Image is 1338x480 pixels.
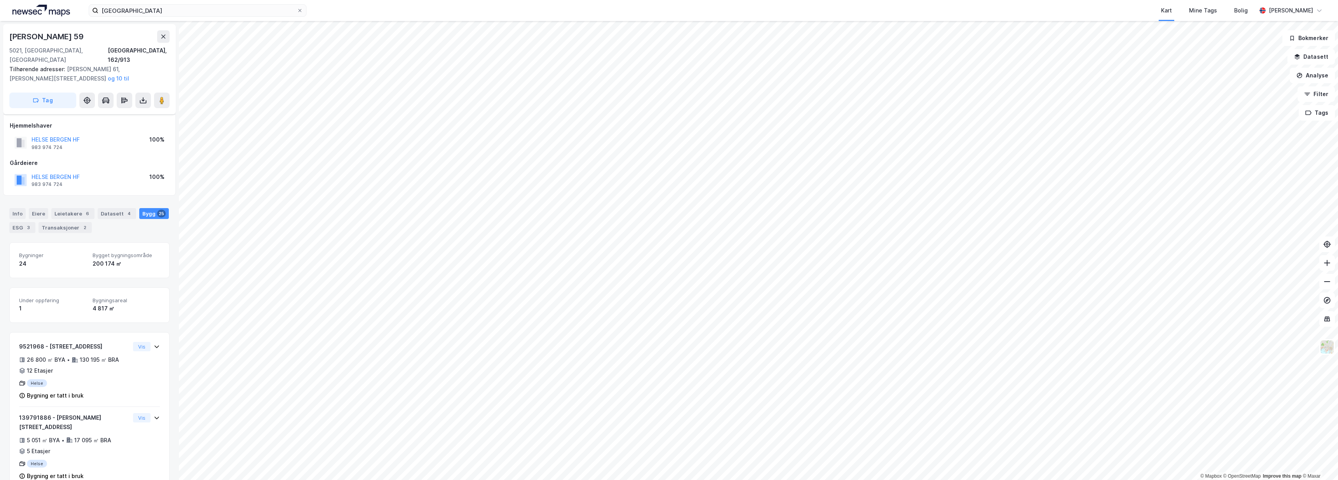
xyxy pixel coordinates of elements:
div: 25 [157,210,166,217]
div: 5 051 ㎡ BYA [27,436,60,445]
span: Tilhørende adresser: [9,66,67,72]
button: Vis [133,413,151,422]
div: Leietakere [51,208,95,219]
input: Søk på adresse, matrikkel, gårdeiere, leietakere eller personer [98,5,297,16]
div: 24 [19,259,86,268]
div: Bolig [1234,6,1248,15]
div: • [61,437,65,443]
div: [PERSON_NAME] 59 [9,30,85,43]
div: Transaksjoner [39,222,92,233]
a: Mapbox [1200,473,1222,479]
div: Bygning er tatt i bruk [27,391,84,400]
div: Hjemmelshaver [10,121,169,130]
div: [PERSON_NAME] 61, [PERSON_NAME][STREET_ADDRESS] [9,65,163,83]
button: Analyse [1290,68,1335,83]
img: logo.a4113a55bc3d86da70a041830d287a7e.svg [12,5,70,16]
div: 139791886 - [PERSON_NAME][STREET_ADDRESS] [19,413,130,432]
a: OpenStreetMap [1223,473,1261,479]
div: 983 974 724 [32,181,63,187]
button: Datasett [1287,49,1335,65]
div: 2 [81,224,89,231]
div: Mine Tags [1189,6,1217,15]
div: ESG [9,222,35,233]
button: Tags [1299,105,1335,121]
div: 1 [19,304,86,313]
span: Under oppføring [19,297,86,304]
button: Tag [9,93,76,108]
button: Bokmerker [1282,30,1335,46]
div: 983 974 724 [32,144,63,151]
span: Bygget bygningsområde [93,252,160,259]
div: 100% [149,135,165,144]
span: Bygningsareal [93,297,160,304]
div: 130 195 ㎡ BRA [80,355,119,364]
div: 17 095 ㎡ BRA [74,436,111,445]
div: 26 800 ㎡ BYA [27,355,65,364]
div: 4 [125,210,133,217]
div: Bygg [139,208,169,219]
div: 5 Etasjer [27,447,50,456]
div: [GEOGRAPHIC_DATA], 162/913 [108,46,170,65]
div: 9521968 - [STREET_ADDRESS] [19,342,130,351]
img: Z [1320,340,1334,354]
div: 12 Etasjer [27,366,53,375]
div: • [67,357,70,363]
iframe: Chat Widget [1299,443,1338,480]
div: 3 [25,224,32,231]
div: 100% [149,172,165,182]
span: Bygninger [19,252,86,259]
div: Eiere [29,208,48,219]
div: 5021, [GEOGRAPHIC_DATA], [GEOGRAPHIC_DATA] [9,46,108,65]
div: Kart [1161,6,1172,15]
a: Improve this map [1263,473,1301,479]
div: 4 817 ㎡ [93,304,160,313]
div: Datasett [98,208,136,219]
div: Gårdeiere [10,158,169,168]
div: 6 [84,210,91,217]
div: [PERSON_NAME] [1269,6,1313,15]
div: Info [9,208,26,219]
div: Kontrollprogram for chat [1299,443,1338,480]
div: 200 174 ㎡ [93,259,160,268]
button: Filter [1298,86,1335,102]
button: Vis [133,342,151,351]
